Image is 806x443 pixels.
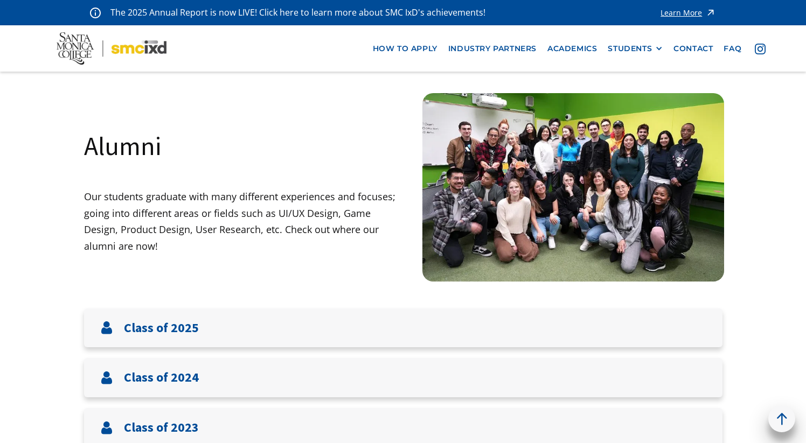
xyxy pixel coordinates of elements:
div: Learn More [661,9,702,17]
h3: Class of 2025 [124,320,199,336]
h3: Class of 2023 [124,420,199,435]
a: faq [718,39,747,59]
h1: Alumni [84,129,161,163]
a: how to apply [367,39,443,59]
div: STUDENTS [608,44,663,53]
div: STUDENTS [608,44,652,53]
p: The 2025 Annual Report is now LIVE! Click here to learn more about SMC IxD's achievements! [110,5,487,20]
img: icon - arrow - alert [705,5,716,20]
img: icon - information - alert [90,7,101,18]
a: Academics [542,39,602,59]
p: Our students graduate with many different experiences and focuses; going into different areas or ... [84,188,404,254]
img: Santa Monica College IxD Students engaging with industry [422,93,724,281]
img: Santa Monica College - SMC IxD logo [57,32,166,65]
img: User icon [100,371,113,384]
img: User icon [100,321,113,334]
img: User icon [100,421,113,434]
a: Learn More [661,5,716,20]
h3: Class of 2024 [124,370,199,385]
a: contact [668,39,718,59]
a: back to top [768,405,795,432]
img: icon - instagram [755,44,766,54]
a: industry partners [443,39,542,59]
